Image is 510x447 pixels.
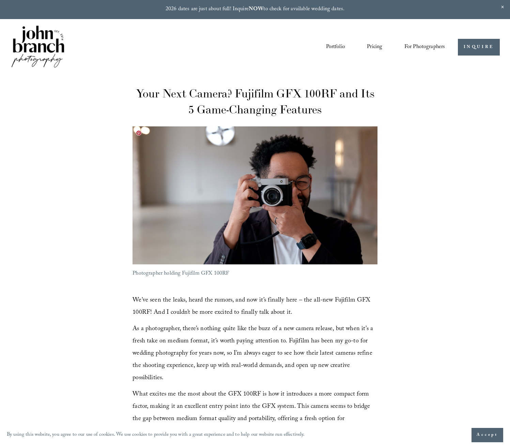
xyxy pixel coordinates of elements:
[136,130,141,136] a: Pin it!
[133,389,372,437] span: What excites me the most about the GFX 100RF is how it introduces a more compact form factor, mak...
[404,42,445,52] span: For Photographers
[472,428,503,442] button: Accept
[367,41,382,53] a: Pricing
[133,126,377,264] a: Using the new Fujifilm GFX100RF for professional photography
[133,295,372,318] span: We’ve seen the leaks, heard the rumors, and now it’s finally here – the all-new Fujifilm GFX 100R...
[133,86,377,118] h1: Your Next Camera? Fujifilm GFX 100RF and Its 5 Game-Changing Features
[326,41,345,53] a: Portfolio
[404,41,445,53] a: folder dropdown
[458,39,500,56] a: INQUIRE
[133,324,375,384] span: As a photographer, there’s nothing quite like the buzz of a new camera release, but when it’s a f...
[7,430,305,440] p: By using this website, you agree to our use of cookies. We use cookies to provide you with a grea...
[10,24,65,70] img: John Branch IV Photography
[477,432,498,438] span: Accept
[133,268,377,279] p: Photographer holding Fujifilm GFX 100RF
